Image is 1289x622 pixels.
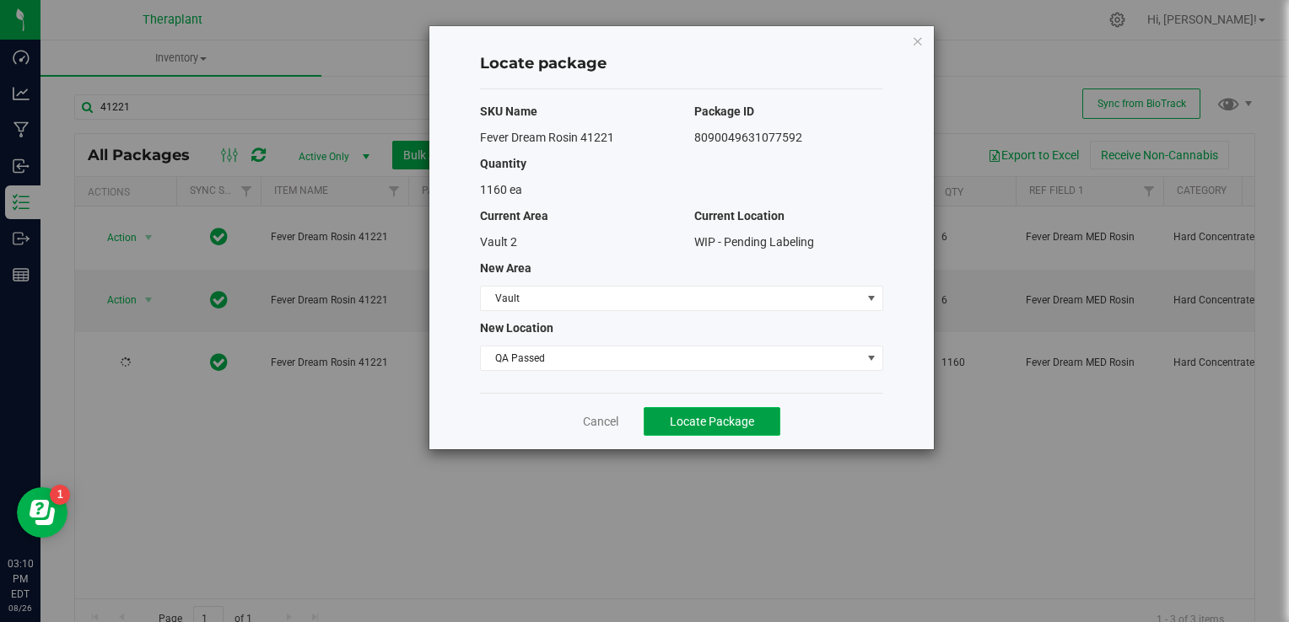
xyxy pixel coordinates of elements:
[480,105,537,118] span: SKU Name
[481,346,861,370] span: QA Passed
[50,485,70,505] iframe: Resource center unread badge
[480,157,526,170] span: Quantity
[860,346,882,370] span: select
[644,407,780,436] button: Locate Package
[694,105,754,118] span: Package ID
[694,209,785,223] span: Current Location
[17,487,67,538] iframe: Resource center
[860,287,882,310] span: select
[481,287,861,310] span: Vault
[480,53,883,75] h4: Locate package
[480,321,553,335] span: New Location
[694,235,814,249] span: WIP - Pending Labeling
[480,261,531,275] span: New Area
[694,131,802,144] span: 8090049631077592
[583,413,618,430] a: Cancel
[480,183,522,196] span: 1160 ea
[480,209,548,223] span: Current Area
[480,131,614,144] span: Fever Dream Rosin 41221
[480,235,517,249] span: Vault 2
[670,415,754,428] span: Locate Package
